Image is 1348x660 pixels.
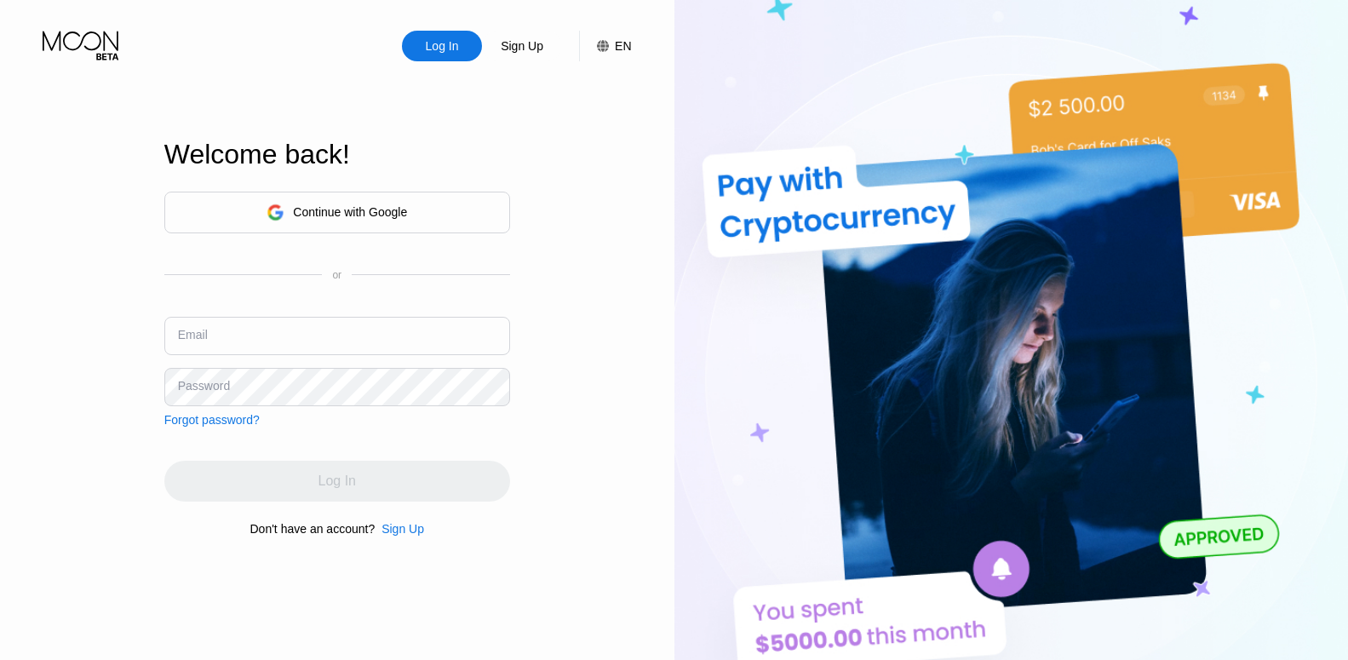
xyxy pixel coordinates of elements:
[332,269,341,281] div: or
[579,31,631,61] div: EN
[499,37,545,55] div: Sign Up
[424,37,461,55] div: Log In
[293,205,407,219] div: Continue with Google
[164,413,260,427] div: Forgot password?
[178,379,230,393] div: Password
[178,328,208,341] div: Email
[250,522,376,536] div: Don't have an account?
[164,192,510,233] div: Continue with Google
[164,139,510,170] div: Welcome back!
[482,31,562,61] div: Sign Up
[375,522,424,536] div: Sign Up
[615,39,631,53] div: EN
[381,522,424,536] div: Sign Up
[402,31,482,61] div: Log In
